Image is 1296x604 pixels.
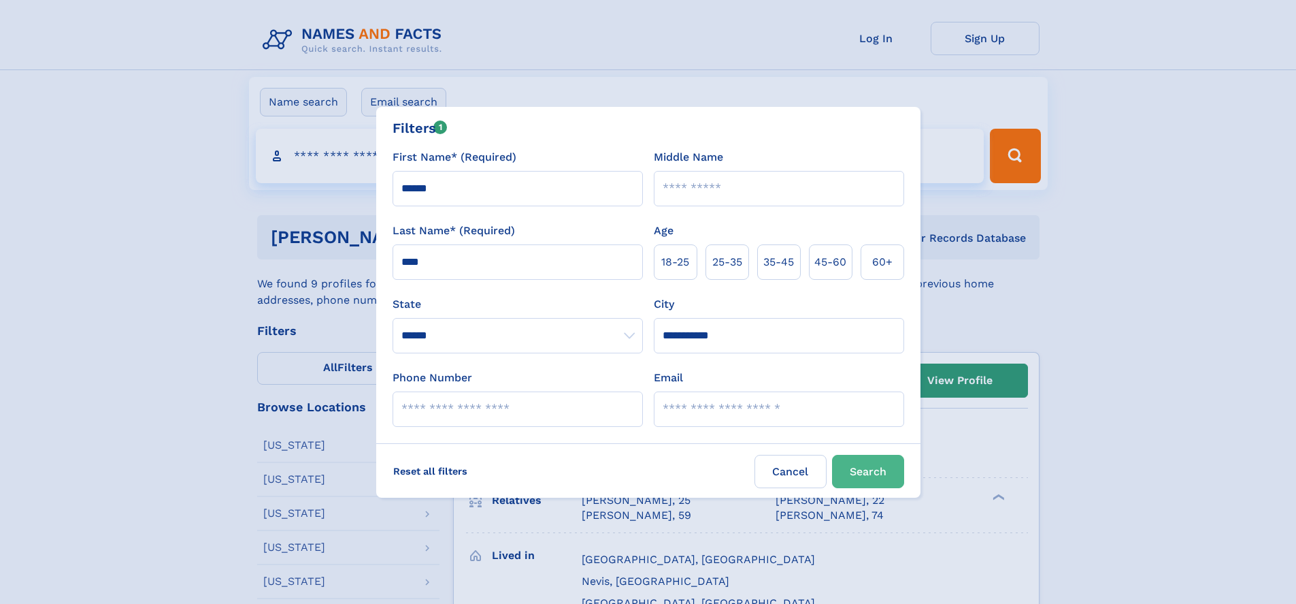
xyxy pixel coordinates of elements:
[393,296,643,313] label: State
[832,455,904,488] button: Search
[384,455,476,488] label: Reset all filters
[654,370,683,386] label: Email
[661,254,689,270] span: 18‑25
[393,223,515,239] label: Last Name* (Required)
[654,149,723,165] label: Middle Name
[814,254,846,270] span: 45‑60
[763,254,794,270] span: 35‑45
[872,254,893,270] span: 60+
[712,254,742,270] span: 25‑35
[393,149,516,165] label: First Name* (Required)
[393,118,448,138] div: Filters
[654,223,674,239] label: Age
[654,296,674,313] label: City
[754,455,827,488] label: Cancel
[393,370,472,386] label: Phone Number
